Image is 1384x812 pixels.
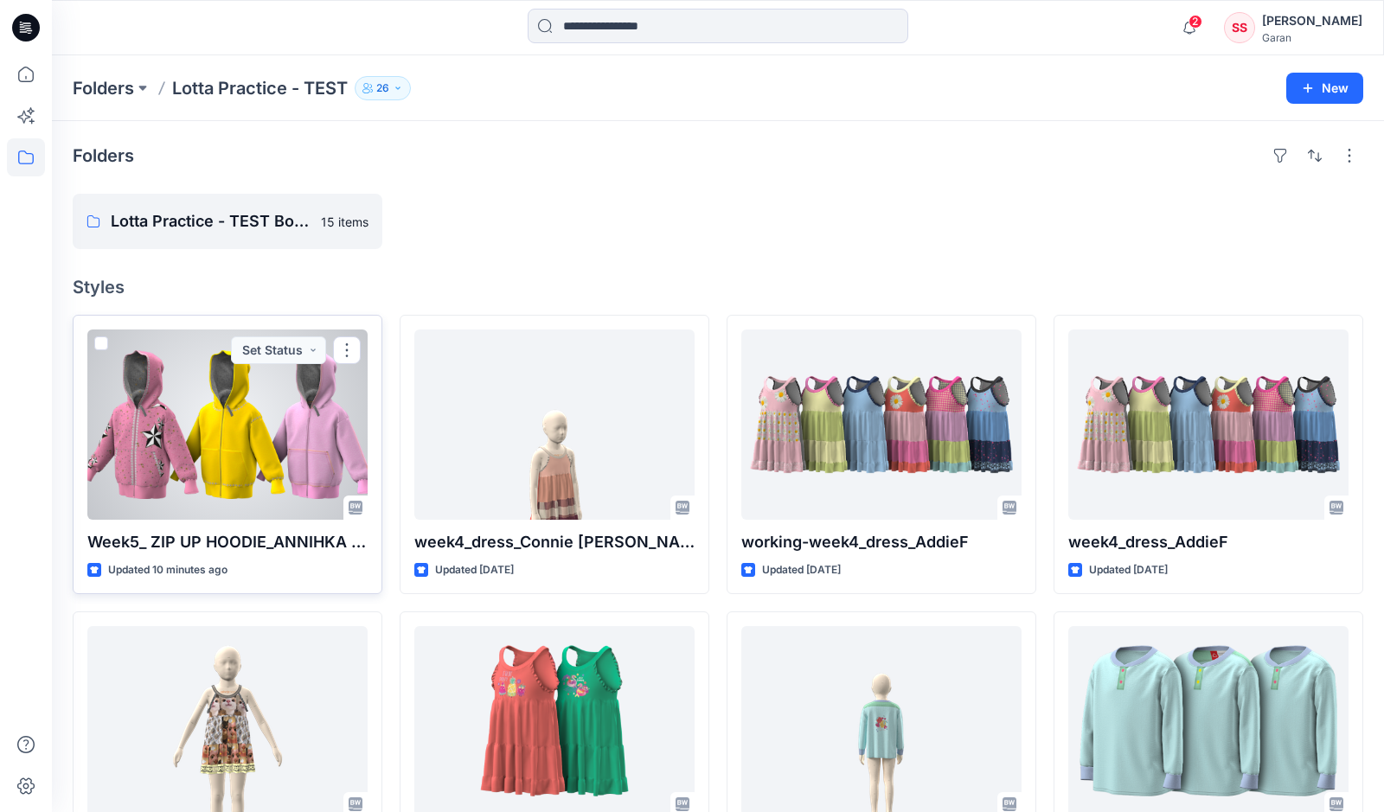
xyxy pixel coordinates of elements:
a: working-week4_dress_AddieF [741,329,1022,520]
p: working-week4_dress_AddieF [741,530,1022,554]
button: New [1286,73,1363,104]
a: Lotta Practice - TEST Board15 items [73,194,382,249]
p: Updated [DATE] [1089,561,1168,579]
p: Updated [DATE] [762,561,841,579]
span: 2 [1189,15,1202,29]
p: Week5_ ZIP UP HOODIE_ANNIHKA [PERSON_NAME] [87,530,368,554]
a: Week5_ ZIP UP HOODIE_ANNIHKA LEVENS [87,329,368,520]
h4: Folders [73,145,134,166]
p: Updated 10 minutes ago [108,561,227,579]
a: Folders [73,76,134,100]
p: Lotta Practice - TEST Board [111,209,311,233]
div: [PERSON_NAME] [1262,10,1362,31]
div: Garan [1262,31,1362,44]
div: SS [1224,12,1255,43]
p: 26 [376,79,389,98]
p: Lotta Practice - TEST [172,76,348,100]
p: 15 items [321,213,368,231]
button: 26 [355,76,411,100]
p: week4_dress_AddieF [1068,530,1349,554]
h4: Styles [73,277,1363,297]
p: Updated [DATE] [435,561,514,579]
a: week4_dress_AddieF [1068,329,1349,520]
a: week4_dress_Connie De La Cruz [414,329,695,520]
p: week4_dress_Connie [PERSON_NAME] [414,530,695,554]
